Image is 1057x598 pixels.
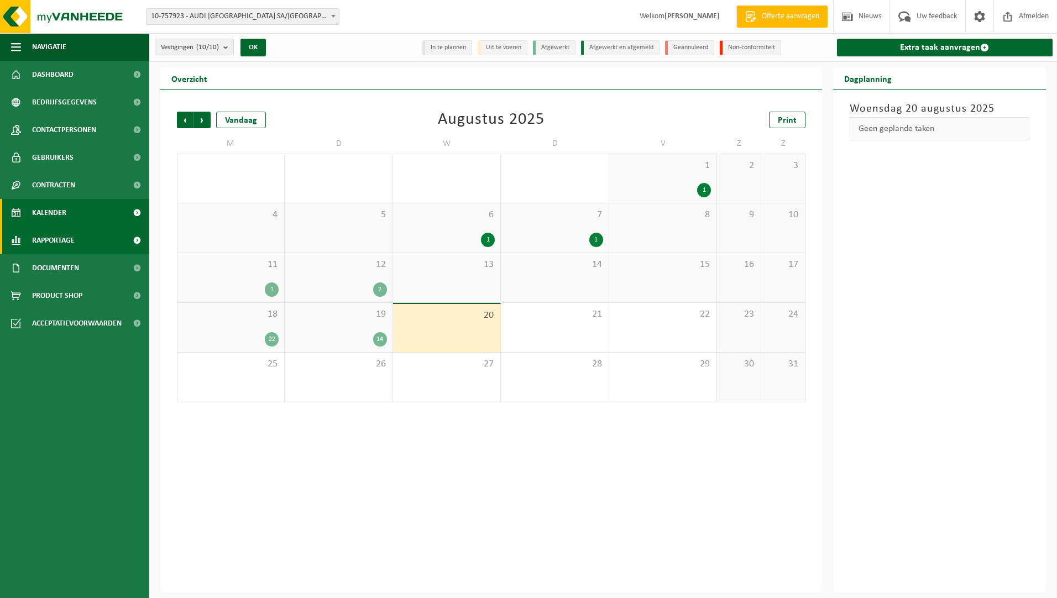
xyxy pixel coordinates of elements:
h2: Dagplanning [833,67,903,89]
span: Navigatie [32,33,66,61]
span: Vorige [177,112,193,128]
span: 21 [506,308,603,321]
span: 27 [399,358,495,370]
span: 7 [506,209,603,221]
a: Print [769,112,805,128]
span: Contracten [32,171,75,199]
div: Geen geplande taken [850,117,1030,140]
span: Volgende [194,112,211,128]
td: W [393,134,501,154]
div: 14 [373,332,387,347]
span: 10 [767,209,799,221]
span: Rapportage [32,227,75,254]
span: Product Shop [32,282,82,310]
span: Gebruikers [32,144,74,171]
span: 5 [290,209,386,221]
span: 16 [723,259,755,271]
span: 24 [767,308,799,321]
div: 22 [265,332,279,347]
span: 4 [183,209,279,221]
span: 15 [615,259,711,271]
span: 28 [506,358,603,370]
span: 25 [183,358,279,370]
span: 18 [183,308,279,321]
li: In te plannen [422,40,472,55]
span: 31 [767,358,799,370]
span: Kalender [32,199,66,227]
a: Offerte aanvragen [736,6,828,28]
span: 13 [399,259,495,271]
td: Z [717,134,761,154]
count: (10/10) [196,44,219,51]
td: V [609,134,717,154]
span: 11 [183,259,279,271]
li: Non-conformiteit [720,40,781,55]
td: D [285,134,393,154]
div: 1 [697,183,711,197]
span: 29 [615,358,711,370]
td: Z [761,134,805,154]
span: 2 [723,160,755,172]
span: Acceptatievoorwaarden [32,310,122,337]
span: 19 [290,308,386,321]
span: Vestigingen [161,39,219,56]
span: 9 [723,209,755,221]
span: Bedrijfsgegevens [32,88,97,116]
div: 1 [589,233,603,247]
span: 23 [723,308,755,321]
button: OK [240,39,266,56]
strong: [PERSON_NAME] [664,12,720,20]
span: Print [778,116,797,125]
div: 1 [265,282,279,297]
a: Extra taak aanvragen [837,39,1053,56]
span: 8 [615,209,711,221]
h3: Woensdag 20 augustus 2025 [850,101,1030,117]
span: 22 [615,308,711,321]
div: Augustus 2025 [438,112,545,128]
span: 17 [767,259,799,271]
span: Documenten [32,254,79,282]
span: 1 [615,160,711,172]
li: Uit te voeren [478,40,527,55]
span: Offerte aanvragen [759,11,822,22]
span: 3 [767,160,799,172]
div: Vandaag [216,112,266,128]
span: 12 [290,259,386,271]
button: Vestigingen(10/10) [155,39,234,55]
span: 20 [399,310,495,322]
div: 1 [481,233,495,247]
span: Contactpersonen [32,116,96,144]
span: 30 [723,358,755,370]
li: Afgewerkt [533,40,575,55]
td: D [501,134,609,154]
span: 10-757923 - AUDI BRUSSELS SA/NV - VORST [146,9,339,24]
span: 14 [506,259,603,271]
li: Afgewerkt en afgemeld [581,40,660,55]
span: 10-757923 - AUDI BRUSSELS SA/NV - VORST [146,8,339,25]
span: 6 [399,209,495,221]
span: Dashboard [32,61,74,88]
li: Geannuleerd [665,40,714,55]
h2: Overzicht [160,67,218,89]
div: 2 [373,282,387,297]
span: 26 [290,358,386,370]
td: M [177,134,285,154]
